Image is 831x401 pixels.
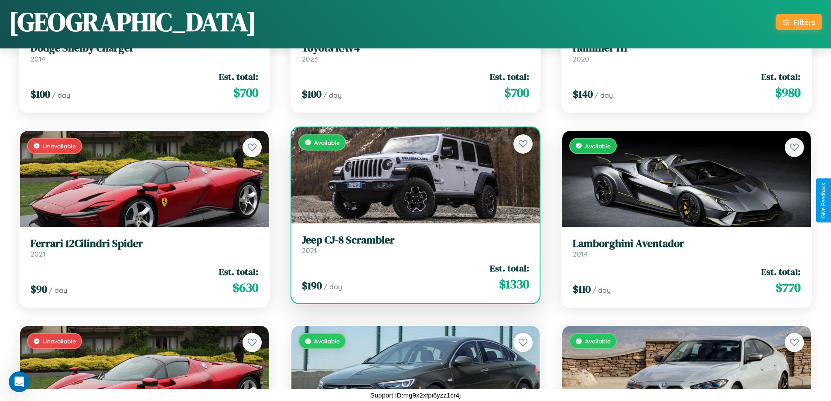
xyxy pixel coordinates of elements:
span: $ 90 [31,282,47,296]
span: Available [585,142,611,150]
span: $ 700 [233,84,258,101]
a: Hummer H12020 [573,42,800,63]
span: Est. total: [761,265,800,278]
span: / day [595,91,613,99]
span: $ 140 [573,87,593,101]
span: Available [314,139,340,146]
span: 2023 [302,55,318,63]
span: / day [52,91,70,99]
span: Available [585,337,611,345]
span: Est. total: [219,70,258,83]
h3: Jeep CJ-8 Scrambler [302,234,530,247]
span: $ 1330 [499,275,529,293]
span: Unavailable [43,142,76,150]
span: 2020 [573,55,589,63]
a: Dodge Shelby Charger2014 [31,42,258,63]
span: Unavailable [43,337,76,345]
span: $ 630 [233,279,258,296]
span: $ 100 [302,87,321,101]
span: Est. total: [490,262,529,274]
span: Est. total: [219,265,258,278]
div: Filters [793,17,815,27]
span: $ 700 [504,84,529,101]
span: Est. total: [761,70,800,83]
p: Support ID: mg9x2xfpi6yzz1cr4j [370,389,461,401]
span: Est. total: [490,70,529,83]
button: Filters [776,14,822,30]
span: 2014 [573,250,588,258]
span: 2014 [31,55,45,63]
h1: [GEOGRAPHIC_DATA] [9,4,256,40]
span: $ 980 [775,84,800,101]
h3: Toyota RAV4 [302,42,530,55]
span: 2021 [302,246,317,255]
h3: Ferrari 12Cilindri Spider [31,237,258,250]
a: Toyota RAV42023 [302,42,530,63]
span: $ 110 [573,282,591,296]
span: $ 770 [776,279,800,296]
span: / day [592,286,611,295]
span: / day [323,91,342,99]
h3: Hummer H1 [573,42,800,55]
a: Jeep CJ-8 Scrambler2021 [302,234,530,255]
span: $ 100 [31,87,50,101]
h3: Lamborghini Aventador [573,237,800,250]
span: Available [314,337,340,345]
span: 2021 [31,250,45,258]
iframe: Intercom live chat [9,371,30,392]
span: / day [49,286,67,295]
a: Lamborghini Aventador2014 [573,237,800,259]
a: Ferrari 12Cilindri Spider2021 [31,237,258,259]
span: $ 190 [302,278,322,293]
div: Give Feedback [821,183,827,218]
h3: Dodge Shelby Charger [31,42,258,55]
span: / day [324,282,342,291]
